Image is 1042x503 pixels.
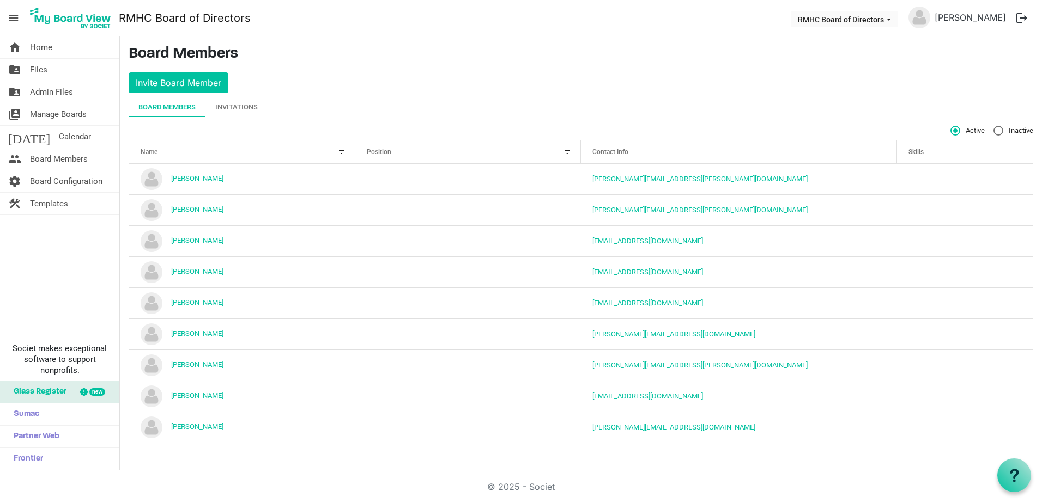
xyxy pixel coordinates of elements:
[581,256,897,287] td: ebowens@ovp.healthcare is template cell column header Contact Info
[487,481,555,492] a: © 2025 - Societ
[3,8,24,28] span: menu
[171,329,223,338] a: [PERSON_NAME]
[897,225,1033,256] td: is template cell column header Skills
[897,256,1033,287] td: is template cell column header Skills
[355,412,581,443] td: column header Position
[5,343,114,376] span: Societ makes exceptional software to support nonprofits.
[30,148,88,170] span: Board Members
[141,416,162,438] img: no-profile-picture.svg
[138,102,196,113] div: Board Members
[908,148,924,156] span: Skills
[129,97,1033,117] div: tab-header
[355,381,581,412] td: column header Position
[129,225,355,256] td: Chris Payne is template cell column header Name
[897,194,1033,225] td: is template cell column header Skills
[141,354,162,376] img: no-profile-picture.svg
[592,299,703,307] a: [EMAIL_ADDRESS][DOMAIN_NAME]
[89,388,105,396] div: new
[171,236,223,244] a: [PERSON_NAME]
[993,126,1033,136] span: Inactive
[355,349,581,381] td: column header Position
[129,318,355,349] td: Julie Childers is template cell column header Name
[8,403,39,425] span: Sumac
[129,256,355,287] td: Eboni Bowens is template cell column header Name
[141,148,157,156] span: Name
[897,381,1033,412] td: is template cell column header Skills
[8,103,21,125] span: switch_account
[129,194,355,225] td: Andy Burns is template cell column header Name
[141,230,162,252] img: no-profile-picture.svg
[30,36,52,58] span: Home
[171,391,223,400] a: [PERSON_NAME]
[8,426,59,447] span: Partner Web
[129,381,355,412] td: Scot Mellert is template cell column header Name
[171,422,223,431] a: [PERSON_NAME]
[8,448,43,470] span: Frontier
[930,7,1010,28] a: [PERSON_NAME]
[8,381,66,403] span: Glass Register
[581,381,897,412] td: scotmellert@yahoo.com is template cell column header Contact Info
[592,237,703,245] a: [EMAIL_ADDRESS][DOMAIN_NAME]
[30,170,102,192] span: Board Configuration
[141,261,162,283] img: no-profile-picture.svg
[129,349,355,381] td: Sarah Walling is template cell column header Name
[30,103,87,125] span: Manage Boards
[141,292,162,314] img: no-profile-picture.svg
[592,361,808,369] a: [PERSON_NAME][EMAIL_ADDRESS][PERSON_NAME][DOMAIN_NAME]
[129,72,228,93] button: Invite Board Member
[129,164,355,194] td: Aimee Dickerson is template cell column header Name
[581,287,897,318] td: jwoodall@tta-wv.com is template cell column header Contact Info
[592,330,755,338] a: [PERSON_NAME][EMAIL_ADDRESS][DOMAIN_NAME]
[897,287,1033,318] td: is template cell column header Skills
[27,4,114,32] img: My Board View Logo
[129,412,355,443] td: Tom Wolf is template cell column header Name
[119,7,251,29] a: RMHC Board of Directors
[215,102,258,113] div: Invitations
[141,168,162,190] img: no-profile-picture.svg
[908,7,930,28] img: no-profile-picture.svg
[171,205,223,213] a: [PERSON_NAME]
[171,267,223,275] a: [PERSON_NAME]
[355,287,581,318] td: column header Position
[581,412,897,443] td: tom@tjwolfinc.com is template cell column header Contact Info
[592,392,703,400] a: [EMAIL_ADDRESS][DOMAIN_NAME]
[355,194,581,225] td: column header Position
[141,385,162,407] img: no-profile-picture.svg
[171,298,223,306] a: [PERSON_NAME]
[8,126,50,148] span: [DATE]
[30,59,47,81] span: Files
[171,360,223,369] a: [PERSON_NAME]
[581,225,897,256] td: cpayne@mircconstruction.com is template cell column header Contact Info
[141,323,162,345] img: no-profile-picture.svg
[30,81,73,103] span: Admin Files
[1010,7,1033,29] button: logout
[141,199,162,221] img: no-profile-picture.svg
[8,59,21,81] span: folder_shared
[355,164,581,194] td: column header Position
[8,170,21,192] span: settings
[171,174,223,182] a: [PERSON_NAME]
[581,318,897,349] td: julie@rmhchuntington.org is template cell column header Contact Info
[355,318,581,349] td: column header Position
[897,349,1033,381] td: is template cell column header Skills
[8,81,21,103] span: folder_shared
[8,148,21,170] span: people
[592,268,703,276] a: [EMAIL_ADDRESS][DOMAIN_NAME]
[950,126,985,136] span: Active
[355,225,581,256] td: column header Position
[129,287,355,318] td: Jennifer Woodall is template cell column header Name
[592,206,808,214] a: [PERSON_NAME][EMAIL_ADDRESS][PERSON_NAME][DOMAIN_NAME]
[592,148,628,156] span: Contact Info
[27,4,119,32] a: My Board View Logo
[791,11,898,27] button: RMHC Board of Directors dropdownbutton
[897,318,1033,349] td: is template cell column header Skills
[355,256,581,287] td: column header Position
[592,175,808,183] a: [PERSON_NAME][EMAIL_ADDRESS][PERSON_NAME][DOMAIN_NAME]
[8,36,21,58] span: home
[581,194,897,225] td: andy.burns@raymondjames.com is template cell column header Contact Info
[581,164,897,194] td: aimee.dickerson@bankwithunited.com is template cell column header Contact Info
[129,45,1033,64] h3: Board Members
[367,148,391,156] span: Position
[581,349,897,381] td: sarah.a.walling@gmail.com is template cell column header Contact Info
[30,193,68,214] span: Templates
